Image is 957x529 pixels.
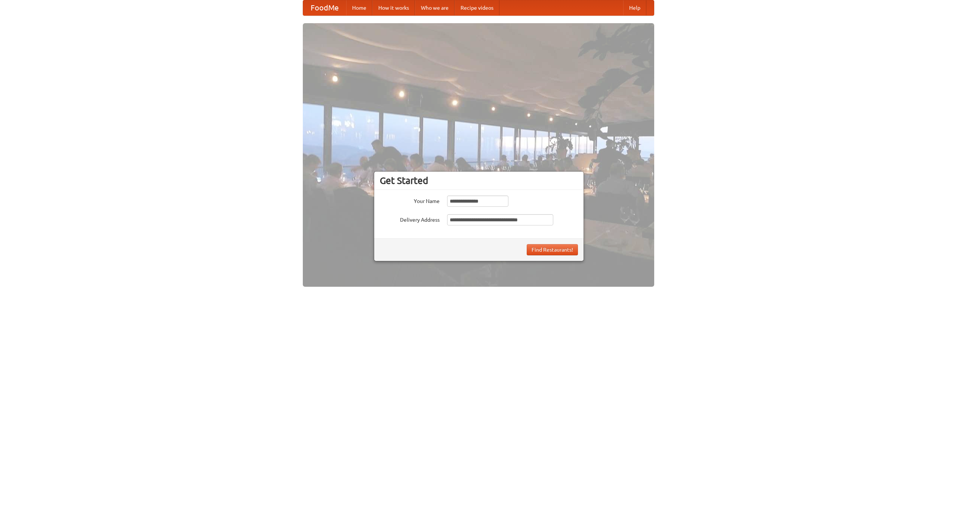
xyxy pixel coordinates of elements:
h3: Get Started [380,175,578,186]
a: FoodMe [303,0,346,15]
label: Your Name [380,196,440,205]
a: Help [623,0,646,15]
a: Who we are [415,0,455,15]
button: Find Restaurants! [527,244,578,255]
label: Delivery Address [380,214,440,224]
a: Home [346,0,372,15]
a: Recipe videos [455,0,499,15]
a: How it works [372,0,415,15]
